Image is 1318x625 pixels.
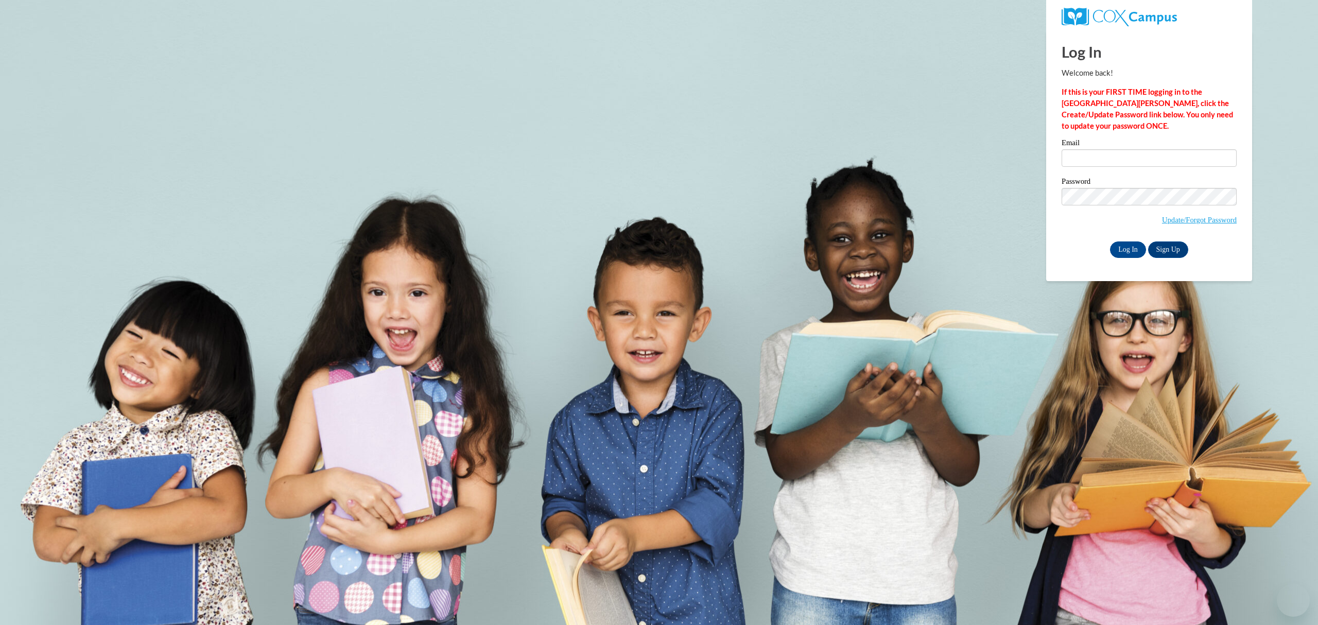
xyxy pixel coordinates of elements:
label: Email [1062,139,1237,149]
iframe: Button to launch messaging window [1277,584,1310,617]
input: Log In [1110,241,1146,258]
img: COX Campus [1062,8,1177,26]
a: COX Campus [1062,8,1237,26]
p: Welcome back! [1062,67,1237,79]
label: Password [1062,178,1237,188]
a: Sign Up [1148,241,1188,258]
a: Update/Forgot Password [1162,216,1237,224]
h1: Log In [1062,41,1237,62]
strong: If this is your FIRST TIME logging in to the [GEOGRAPHIC_DATA][PERSON_NAME], click the Create/Upd... [1062,88,1233,130]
